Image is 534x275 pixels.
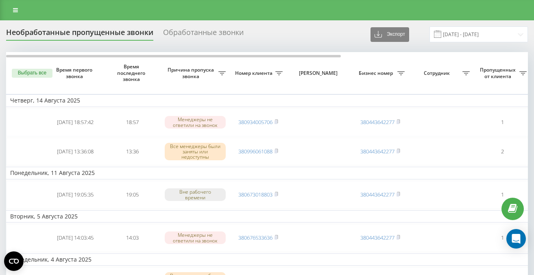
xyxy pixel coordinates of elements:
[165,188,226,201] div: Вне рабочего времени
[234,70,275,76] span: Номер клиента
[294,70,345,76] span: [PERSON_NAME]
[53,67,97,79] span: Время первого звонка
[47,181,104,209] td: [DATE] 19:05:35
[165,231,226,244] div: Менеджеры не ответили на звонок
[360,191,395,198] a: 380443642277
[474,224,531,252] td: 1
[104,181,161,209] td: 19:05
[6,28,153,41] div: Необработанные пропущенные звонки
[474,109,531,136] td: 1
[47,138,104,166] td: [DATE] 13:36:08
[238,148,272,155] a: 380996061088
[110,63,154,83] span: Время последнего звонка
[47,224,104,252] td: [DATE] 14:03:45
[165,67,218,79] span: Причина пропуска звонка
[4,251,24,271] button: Open CMP widget
[371,27,409,42] button: Экспорт
[360,118,395,126] a: 380443642277
[360,148,395,155] a: 380443642277
[163,28,244,41] div: Обработанные звонки
[474,181,531,209] td: 1
[506,229,526,249] div: Open Intercom Messenger
[360,234,395,241] a: 380443642277
[238,191,272,198] a: 380673018803
[474,138,531,166] td: 2
[165,143,226,161] div: Все менеджеры были заняты или недоступны
[104,138,161,166] td: 13:36
[478,67,519,79] span: Пропущенных от клиента
[104,224,161,252] td: 14:03
[12,69,52,78] button: Выбрать все
[165,116,226,128] div: Менеджеры не ответили на звонок
[238,234,272,241] a: 380676533636
[104,109,161,136] td: 18:57
[238,118,272,126] a: 380934005706
[356,70,397,76] span: Бизнес номер
[413,70,462,76] span: Сотрудник
[47,109,104,136] td: [DATE] 18:57:42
